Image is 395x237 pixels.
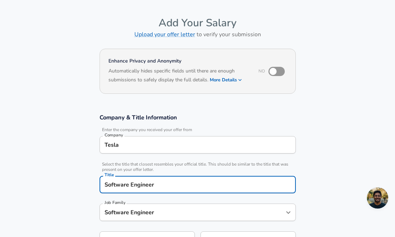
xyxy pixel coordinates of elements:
[108,67,249,85] h6: Automatically hides specific fields until there are enough submissions to safely display the full...
[100,127,296,133] span: Enter the company you received your offer from
[100,162,296,172] span: Select the title that closest resembles your official title. This should be similar to the title ...
[134,31,195,38] a: Upload your offer letter
[108,58,249,65] h4: Enhance Privacy and Anonymity
[100,113,296,122] h3: Company & Title Information
[105,173,114,177] label: Title
[105,133,123,137] label: Company
[105,200,126,205] label: Job Family
[100,29,296,39] h6: to verify your submission
[100,16,296,29] h4: Add Your Salary
[210,75,242,85] button: More Details
[258,68,265,74] span: No
[103,139,293,150] input: Google
[283,208,293,217] button: Open
[103,179,293,190] input: Software Engineer
[367,187,388,209] div: Open chat
[103,207,282,218] input: Software Engineer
